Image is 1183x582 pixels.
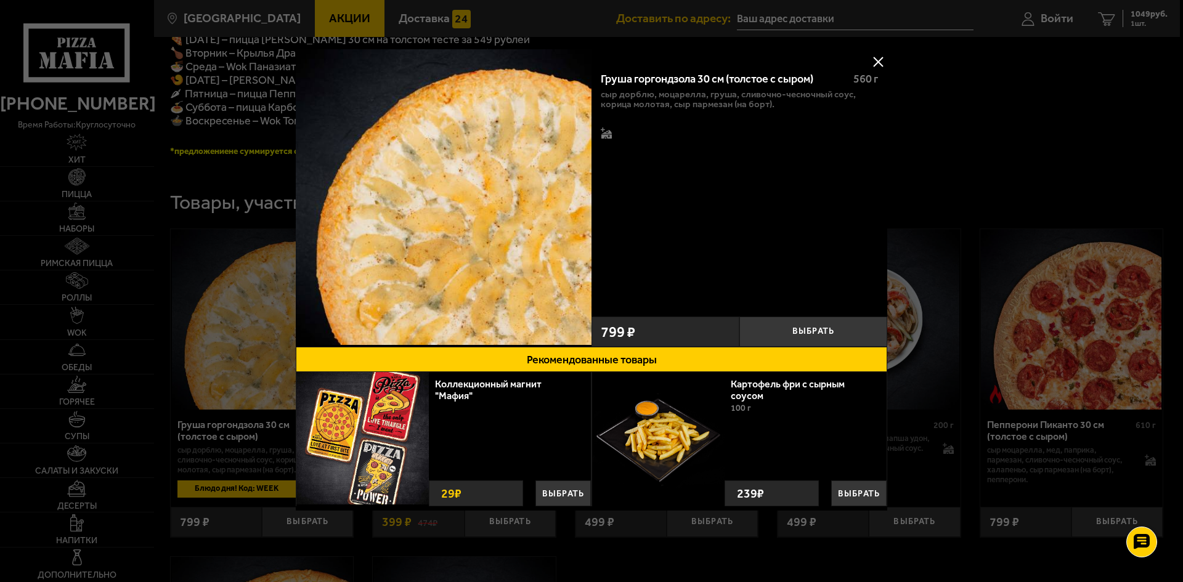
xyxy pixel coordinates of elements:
[438,481,465,506] strong: 29 ₽
[435,378,542,402] a: Коллекционный магнит "Мафия"
[853,72,878,86] span: 560 г
[601,89,878,109] p: сыр дорблю, моцарелла, груша, сливочно-чесночный соус, корица молотая, сыр пармезан (на борт).
[535,480,591,506] button: Выбрать
[296,49,591,347] a: Груша горгондзола 30 см (толстое с сыром)
[739,317,887,347] button: Выбрать
[734,481,767,506] strong: 239 ₽
[296,347,887,372] button: Рекомендованные товары
[601,73,843,86] div: Груша горгондзола 30 см (толстое с сыром)
[601,325,635,339] span: 799 ₽
[731,403,751,413] span: 100 г
[731,378,845,402] a: Картофель фри с сырным соусом
[831,480,887,506] button: Выбрать
[296,49,591,345] img: Груша горгондзола 30 см (толстое с сыром)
